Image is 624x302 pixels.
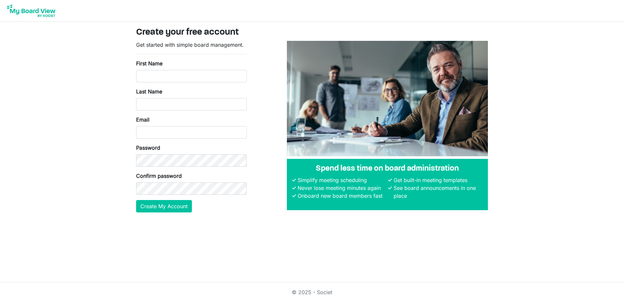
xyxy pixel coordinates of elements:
[136,42,244,48] span: Get started with simple board management.
[296,184,387,192] li: Never lose meeting minutes again
[392,184,483,200] li: See board announcements in one place
[392,176,483,184] li: Get built-in meeting templates
[296,192,387,200] li: Onboard new board members fast
[136,59,163,67] label: First Name
[136,116,149,124] label: Email
[5,3,57,19] img: My Board View Logo
[136,200,192,212] button: Create My Account
[296,176,387,184] li: Simplify meeting scheduling
[136,27,488,38] h3: Create your free account
[136,88,162,95] label: Last Name
[136,172,182,180] label: Confirm password
[292,164,483,174] h4: Spend less time on board administration
[292,289,332,295] a: © 2025 - Societ
[287,41,488,156] img: A photograph of board members sitting at a table
[136,144,160,152] label: Password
